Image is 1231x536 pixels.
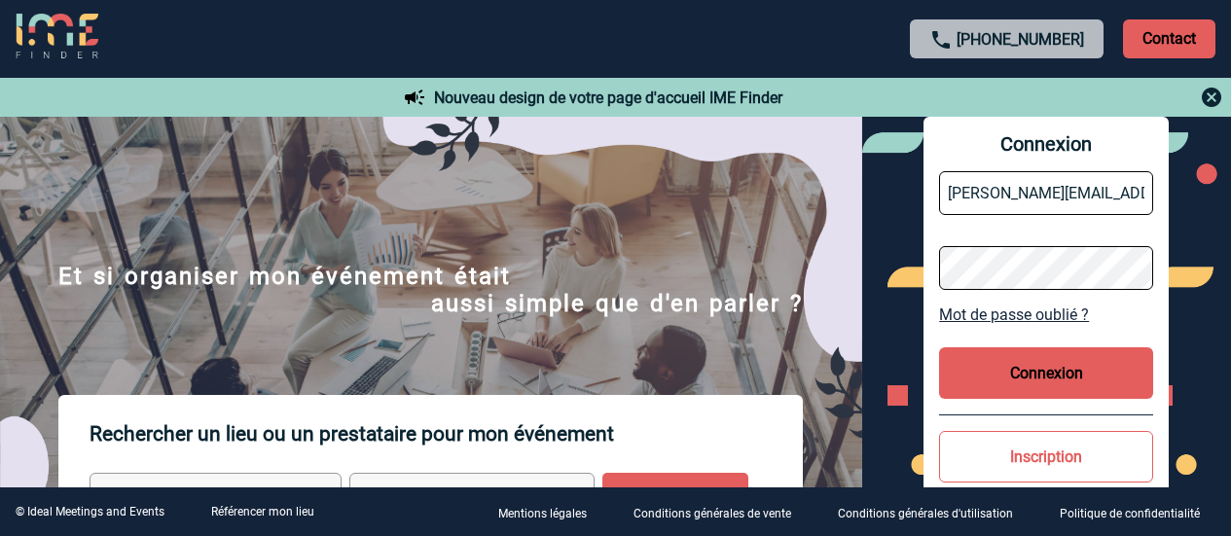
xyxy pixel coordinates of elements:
[1123,19,1215,58] p: Contact
[90,395,803,473] p: Rechercher un lieu ou un prestataire pour mon événement
[939,347,1153,399] button: Connexion
[498,507,587,520] p: Mentions légales
[939,171,1153,215] input: Email *
[838,507,1013,520] p: Conditions générales d'utilisation
[483,503,618,521] a: Mentions légales
[957,30,1084,49] a: [PHONE_NUMBER]
[939,431,1153,482] button: Inscription
[634,507,791,520] p: Conditions générales de vente
[939,132,1153,156] span: Connexion
[16,505,164,518] div: © Ideal Meetings and Events
[602,473,748,527] input: Rechercher
[1044,503,1231,521] a: Politique de confidentialité
[939,305,1153,324] a: Mot de passe oublié ?
[618,503,822,521] a: Conditions générales de vente
[929,28,953,52] img: call-24-px.png
[822,503,1044,521] a: Conditions générales d'utilisation
[211,505,314,518] a: Référencer mon lieu
[1060,507,1200,520] p: Politique de confidentialité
